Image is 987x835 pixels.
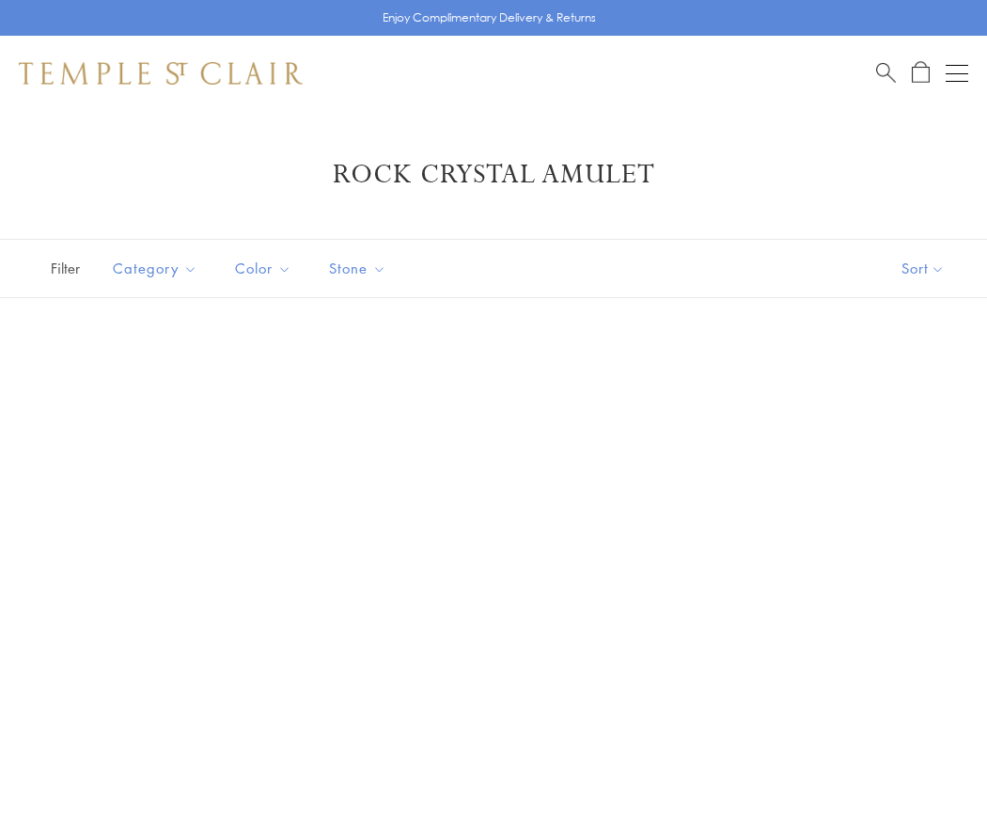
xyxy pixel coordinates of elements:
[315,247,400,290] button: Stone
[859,240,987,297] button: Show sort by
[221,247,305,290] button: Color
[383,8,596,27] p: Enjoy Complimentary Delivery & Returns
[19,62,303,85] img: Temple St. Clair
[103,257,211,280] span: Category
[99,247,211,290] button: Category
[876,61,896,85] a: Search
[912,61,930,85] a: Open Shopping Bag
[47,158,940,192] h1: Rock Crystal Amulet
[320,257,400,280] span: Stone
[946,62,968,85] button: Open navigation
[226,257,305,280] span: Color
